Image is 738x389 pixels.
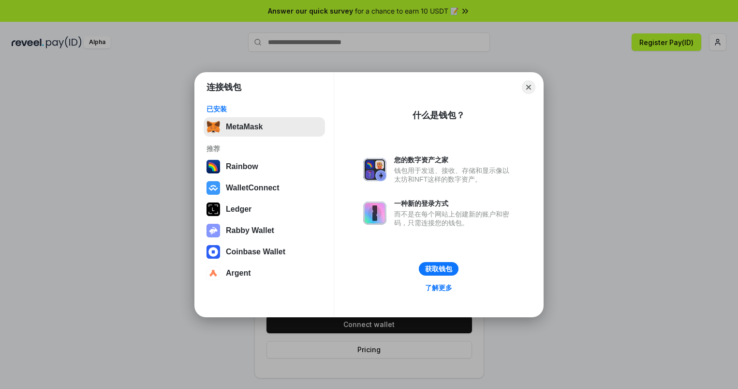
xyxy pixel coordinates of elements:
div: 而不是在每个网站上创建新的账户和密码，只需连接您的钱包。 [394,210,514,227]
h1: 连接钱包 [207,81,241,93]
button: Argent [204,264,325,283]
button: Close [522,80,535,94]
img: svg+xml,%3Csvg%20width%3D%22120%22%20height%3D%22120%22%20viewBox%3D%220%200%20120%20120%22%20fil... [207,160,220,173]
div: WalletConnect [226,184,280,192]
a: 了解更多 [419,281,458,294]
button: Ledger [204,200,325,219]
img: svg+xml,%3Csvg%20xmlns%3D%22http%3A%2F%2Fwww.w3.org%2F2000%2Fsvg%22%20fill%3D%22none%22%20viewBox... [363,158,386,181]
div: 您的数字资产之家 [394,156,514,164]
div: Rabby Wallet [226,226,274,235]
div: 钱包用于发送、接收、存储和显示像以太坊和NFT这样的数字资产。 [394,166,514,184]
div: Ledger [226,205,251,214]
div: 推荐 [207,144,322,153]
button: WalletConnect [204,178,325,198]
div: 什么是钱包？ [413,109,465,121]
button: Coinbase Wallet [204,242,325,262]
img: svg+xml,%3Csvg%20xmlns%3D%22http%3A%2F%2Fwww.w3.org%2F2000%2Fsvg%22%20fill%3D%22none%22%20viewBox... [207,224,220,237]
div: Argent [226,269,251,278]
img: svg+xml,%3Csvg%20width%3D%2228%22%20height%3D%2228%22%20viewBox%3D%220%200%2028%2028%22%20fill%3D... [207,266,220,280]
button: 获取钱包 [419,262,458,276]
div: 一种新的登录方式 [394,199,514,208]
div: 了解更多 [425,283,452,292]
img: svg+xml,%3Csvg%20fill%3D%22none%22%20height%3D%2233%22%20viewBox%3D%220%200%2035%2033%22%20width%... [207,120,220,134]
button: MetaMask [204,117,325,137]
img: svg+xml,%3Csvg%20width%3D%2228%22%20height%3D%2228%22%20viewBox%3D%220%200%2028%2028%22%20fill%3D... [207,245,220,259]
div: 已安装 [207,105,322,113]
div: MetaMask [226,123,263,131]
div: Rainbow [226,162,258,171]
button: Rabby Wallet [204,221,325,240]
img: svg+xml,%3Csvg%20xmlns%3D%22http%3A%2F%2Fwww.w3.org%2F2000%2Fsvg%22%20width%3D%2228%22%20height%3... [207,202,220,216]
img: svg+xml,%3Csvg%20width%3D%2228%22%20height%3D%2228%22%20viewBox%3D%220%200%2028%2028%22%20fill%3D... [207,181,220,195]
button: Rainbow [204,157,325,176]
div: Coinbase Wallet [226,248,285,256]
img: svg+xml,%3Csvg%20xmlns%3D%22http%3A%2F%2Fwww.w3.org%2F2000%2Fsvg%22%20fill%3D%22none%22%20viewBox... [363,202,386,225]
div: 获取钱包 [425,265,452,273]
